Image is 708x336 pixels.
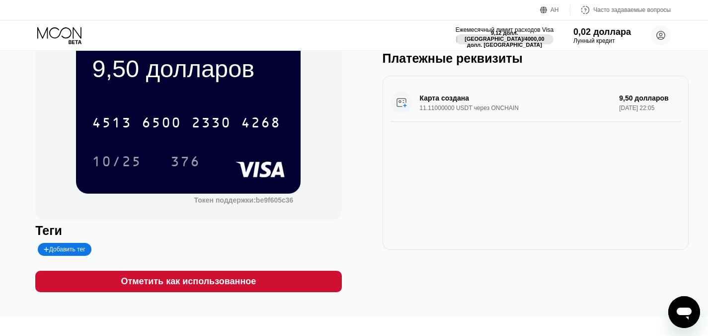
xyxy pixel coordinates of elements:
[86,110,287,135] div: 4513650023304268
[241,116,281,132] font: 4268
[35,271,341,292] div: Отметить как использованное
[456,26,553,33] font: Ежемесячный лимит расходов Visa
[593,6,671,13] font: Часто задаваемые вопросы
[163,149,208,174] div: 376
[551,6,559,13] font: АН
[523,36,525,42] font: /
[35,224,62,237] font: Теги
[573,27,631,44] div: 0,02 доллараЛунный кредит
[465,30,523,42] font: 9,12 долл. [GEOGRAPHIC_DATA]
[573,37,615,44] font: Лунный кредит
[570,5,671,15] div: Часто задаваемые вопросы
[194,196,256,204] font: Токен поддержки:
[456,26,553,44] div: Ежемесячный лимит расходов Visa9,12 долл. [GEOGRAPHIC_DATA]/4000,00 долл. [GEOGRAPHIC_DATA]
[383,51,523,65] font: Платежные реквизиты
[170,155,200,171] font: 376
[668,296,700,328] iframe: Кнопка, открывающая окно обмена сообщениями; идет разговор
[84,149,149,174] div: 10/25
[121,276,256,286] font: Отметить как использованное
[92,155,142,171] font: 10/25
[142,116,181,132] font: 6500
[194,196,294,204] div: Токен поддержки:be9f605c36
[92,55,254,82] font: 9,50 долларов
[540,5,570,15] div: АН
[49,246,85,253] font: Добавить тег
[256,196,294,204] font: be9f605c36
[191,116,231,132] font: 2330
[92,116,132,132] font: 4513
[38,243,91,256] div: Добавить тег
[467,36,546,48] font: 4000,00 долл. [GEOGRAPHIC_DATA]
[573,27,631,37] font: 0,02 доллара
